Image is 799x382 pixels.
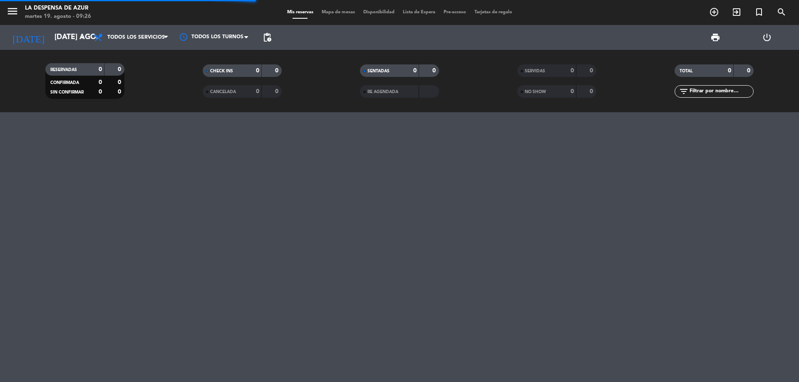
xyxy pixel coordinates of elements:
[318,10,359,15] span: Mapa de mesas
[6,5,19,17] i: menu
[275,68,280,74] strong: 0
[571,89,574,94] strong: 0
[439,10,470,15] span: Pre-acceso
[525,69,545,73] span: SERVIDAS
[741,25,793,50] div: LOG OUT
[210,69,233,73] span: CHECK INS
[25,4,91,12] div: La Despensa de Azur
[118,79,123,85] strong: 0
[256,89,259,94] strong: 0
[679,86,689,96] i: filter_list
[25,12,91,21] div: martes 19. agosto - 09:26
[590,68,595,74] strong: 0
[762,32,772,42] i: power_settings_new
[275,89,280,94] strong: 0
[283,10,318,15] span: Mis reservas
[99,79,102,85] strong: 0
[6,28,50,47] i: [DATE]
[50,81,79,85] span: CONFIRMADA
[77,32,87,42] i: arrow_drop_down
[754,7,764,17] i: turned_in_not
[525,90,546,94] span: NO SHOW
[367,69,390,73] span: SENTADAS
[710,32,720,42] span: print
[747,68,752,74] strong: 0
[590,89,595,94] strong: 0
[256,68,259,74] strong: 0
[99,89,102,95] strong: 0
[413,68,417,74] strong: 0
[50,68,77,72] span: RESERVADAS
[118,67,123,72] strong: 0
[728,68,731,74] strong: 0
[432,68,437,74] strong: 0
[470,10,516,15] span: Tarjetas de regalo
[367,90,398,94] span: RE AGENDADA
[359,10,399,15] span: Disponibilidad
[689,87,753,96] input: Filtrar por nombre...
[99,67,102,72] strong: 0
[6,5,19,20] button: menu
[210,90,236,94] span: CANCELADA
[732,7,742,17] i: exit_to_app
[50,90,84,94] span: SIN CONFIRMAR
[399,10,439,15] span: Lista de Espera
[680,69,692,73] span: TOTAL
[709,7,719,17] i: add_circle_outline
[107,35,165,40] span: Todos los servicios
[262,32,272,42] span: pending_actions
[118,89,123,95] strong: 0
[571,68,574,74] strong: 0
[777,7,787,17] i: search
